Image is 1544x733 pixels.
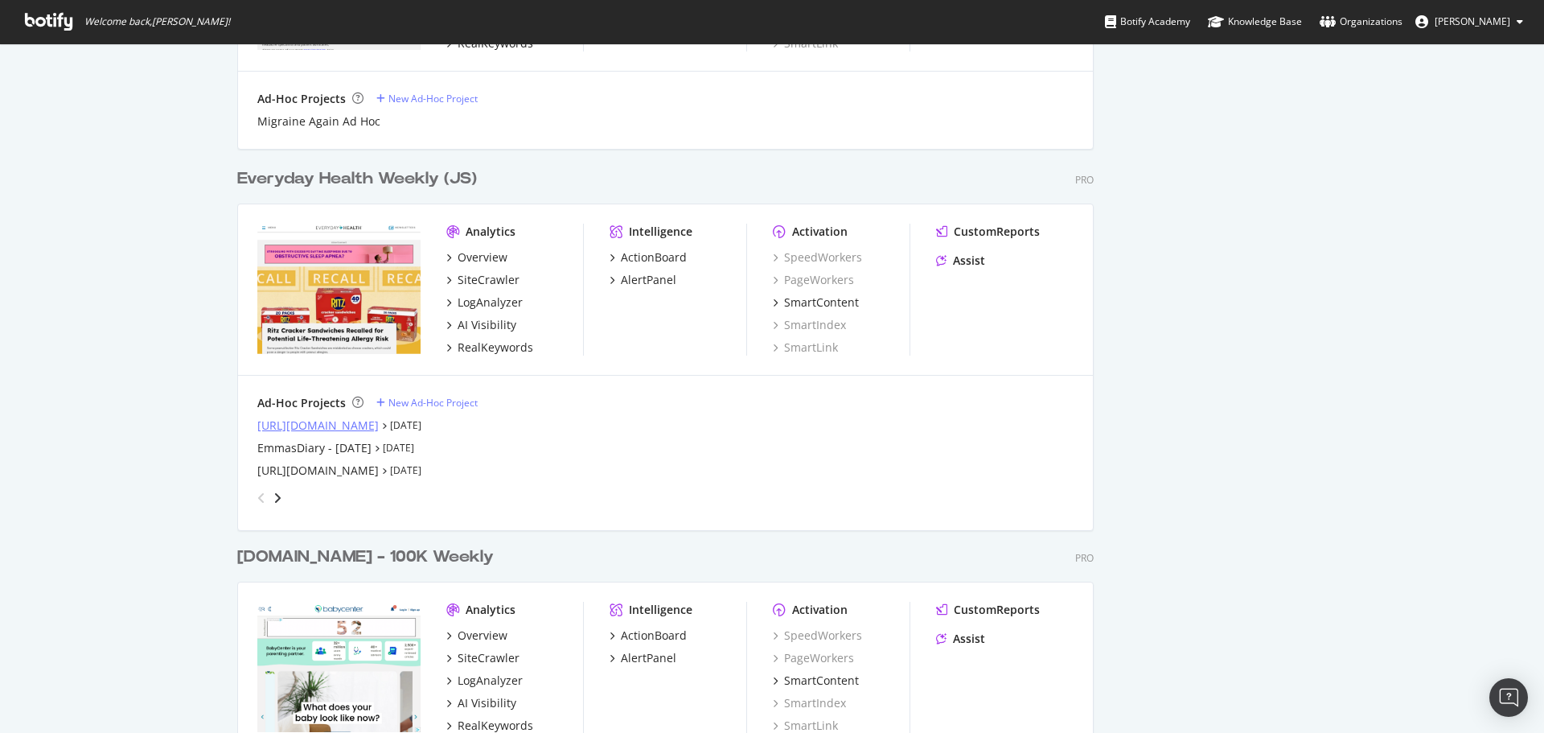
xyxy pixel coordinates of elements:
[257,440,372,456] a: EmmasDiary - [DATE]
[237,546,500,569] a: [DOMAIN_NAME] - 100K Weekly
[257,91,346,107] div: Ad-Hoc Projects
[237,167,483,191] a: Everyday Health Weekly (JS)
[257,418,379,434] a: [URL][DOMAIN_NAME]
[610,272,676,288] a: AlertPanel
[446,695,516,711] a: AI Visibility
[458,340,533,356] div: RealKeywords
[773,673,859,689] a: SmartContent
[773,695,846,711] a: SmartIndex
[257,395,346,411] div: Ad-Hoc Projects
[446,294,523,311] a: LogAnalyzer
[1075,173,1094,187] div: Pro
[458,317,516,333] div: AI Visibility
[272,490,283,506] div: angle-right
[458,294,523,311] div: LogAnalyzer
[257,602,421,732] img: babycenter.com
[621,628,687,644] div: ActionBoard
[257,463,379,479] a: [URL][DOMAIN_NAME]
[257,224,421,354] img: everydayhealth.com
[629,602,692,618] div: Intelligence
[458,695,516,711] div: AI Visibility
[446,317,516,333] a: AI Visibility
[936,224,1040,240] a: CustomReports
[388,92,478,105] div: New Ad-Hoc Project
[773,294,859,311] a: SmartContent
[773,272,854,288] a: PageWorkers
[953,631,985,647] div: Assist
[446,340,533,356] a: RealKeywords
[784,294,859,311] div: SmartContent
[621,272,676,288] div: AlertPanel
[390,463,421,477] a: [DATE]
[458,673,523,689] div: LogAnalyzer
[1320,14,1402,30] div: Organizations
[954,602,1040,618] div: CustomReports
[621,650,676,666] div: AlertPanel
[458,249,507,266] div: Overview
[610,650,676,666] a: AlertPanel
[773,340,838,356] a: SmartLink
[446,249,507,266] a: Overview
[1435,14,1510,28] span: Bill Elward
[257,113,380,130] a: Migraine Again Ad Hoc
[390,418,421,432] a: [DATE]
[237,167,477,191] div: Everyday Health Weekly (JS)
[383,441,414,455] a: [DATE]
[376,92,478,105] a: New Ad-Hoc Project
[458,650,519,666] div: SiteCrawler
[1402,9,1536,35] button: [PERSON_NAME]
[446,673,523,689] a: LogAnalyzer
[773,317,846,333] a: SmartIndex
[458,272,519,288] div: SiteCrawler
[1105,14,1190,30] div: Botify Academy
[237,546,494,569] div: [DOMAIN_NAME] - 100K Weekly
[773,628,862,644] a: SpeedWorkers
[773,650,854,666] a: PageWorkers
[936,253,985,269] a: Assist
[954,224,1040,240] div: CustomReports
[446,628,507,644] a: Overview
[446,650,519,666] a: SiteCrawler
[458,628,507,644] div: Overview
[621,249,687,266] div: ActionBoard
[792,602,848,618] div: Activation
[466,602,515,618] div: Analytics
[251,485,272,511] div: angle-left
[953,253,985,269] div: Assist
[1489,678,1528,717] div: Open Intercom Messenger
[792,224,848,240] div: Activation
[936,602,1040,618] a: CustomReports
[1208,14,1302,30] div: Knowledge Base
[446,272,519,288] a: SiteCrawler
[84,15,230,28] span: Welcome back, [PERSON_NAME] !
[773,249,862,266] a: SpeedWorkers
[388,396,478,410] div: New Ad-Hoc Project
[1075,551,1094,565] div: Pro
[784,673,859,689] div: SmartContent
[466,224,515,240] div: Analytics
[376,396,478,410] a: New Ad-Hoc Project
[936,631,985,647] a: Assist
[610,628,687,644] a: ActionBoard
[629,224,692,240] div: Intelligence
[610,249,687,266] a: ActionBoard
